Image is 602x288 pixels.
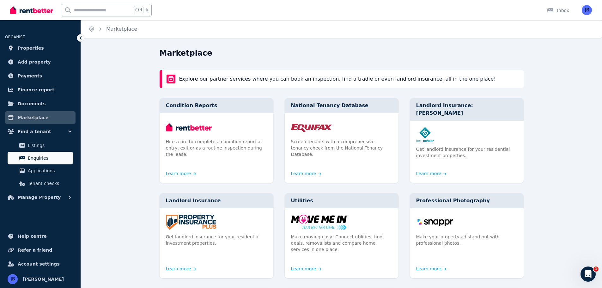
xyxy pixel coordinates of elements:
a: Refer a friend [5,244,76,256]
span: Applications [28,167,70,175]
button: Manage Property [5,191,76,204]
a: Properties [5,42,76,54]
h1: Marketplace [160,48,212,58]
a: Finance report [5,83,76,96]
nav: Breadcrumb [81,20,145,38]
div: Landlord Insurance [160,193,273,208]
img: Condition Reports [166,119,267,135]
span: Refer a friend [18,246,52,254]
span: k [146,8,148,13]
div: National Tenancy Database [285,98,398,113]
span: Manage Property [18,193,61,201]
a: Learn more [291,266,321,272]
a: Applications [8,164,73,177]
p: Make moving easy! Connect utilities, find deals, removalists and compare home services in one place. [291,234,392,253]
span: Tenant checks [28,180,70,187]
p: Explore our partner services where you can book an inspection, find a tradie or even landlord ins... [179,75,496,83]
a: Learn more [166,170,196,177]
span: Listings [28,142,70,149]
img: Landlord Insurance [166,215,267,230]
span: Ctrl [134,6,143,14]
a: Tenant checks [8,177,73,190]
span: Find a tenant [18,128,51,135]
img: RentBetter [10,5,53,15]
img: Professional Photography [416,215,517,230]
span: Help centre [18,232,47,240]
span: Properties [18,44,44,52]
p: Hire a pro to complete a condition report at entry, exit or as a routine inspection during the le... [166,138,267,157]
p: Make your property ad stand out with professional photos. [416,234,517,246]
a: Learn more [166,266,196,272]
div: Utilities [285,193,398,208]
a: Learn more [416,266,447,272]
a: Learn more [291,170,321,177]
p: Get landlord insurance for your residential investment properties. [166,234,267,246]
iframe: Intercom live chat [581,267,596,282]
span: [PERSON_NAME] [23,275,64,283]
div: Landlord Insurance: [PERSON_NAME] [410,98,524,121]
a: Enquiries [8,152,73,164]
button: Find a tenant [5,125,76,138]
div: Condition Reports [160,98,273,113]
span: Documents [18,100,46,107]
a: Marketplace [5,111,76,124]
div: Inbox [547,7,569,14]
p: Get landlord insurance for your residential investment properties. [416,146,517,159]
a: Learn more [416,170,447,177]
a: Marketplace [106,26,137,32]
div: Professional Photography [410,193,524,208]
img: JACQUELINE BARRY [8,274,18,284]
img: Landlord Insurance: Terri Scheer [416,127,517,142]
span: Enquiries [28,154,70,162]
img: JACQUELINE BARRY [582,5,592,15]
a: Listings [8,139,73,152]
span: Marketplace [18,114,48,121]
span: Payments [18,72,42,80]
a: Payments [5,70,76,82]
a: Account settings [5,258,76,270]
img: rentBetter Marketplace [167,75,175,83]
span: Account settings [18,260,60,268]
a: Documents [5,97,76,110]
img: Utilities [291,215,392,230]
a: Add property [5,56,76,68]
a: Help centre [5,230,76,242]
img: National Tenancy Database [291,119,392,135]
span: Add property [18,58,51,66]
span: ORGANISE [5,35,25,39]
span: Finance report [18,86,54,94]
p: Screen tenants with a comprehensive tenancy check from the National Tenancy Database. [291,138,392,157]
span: 1 [593,267,599,272]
